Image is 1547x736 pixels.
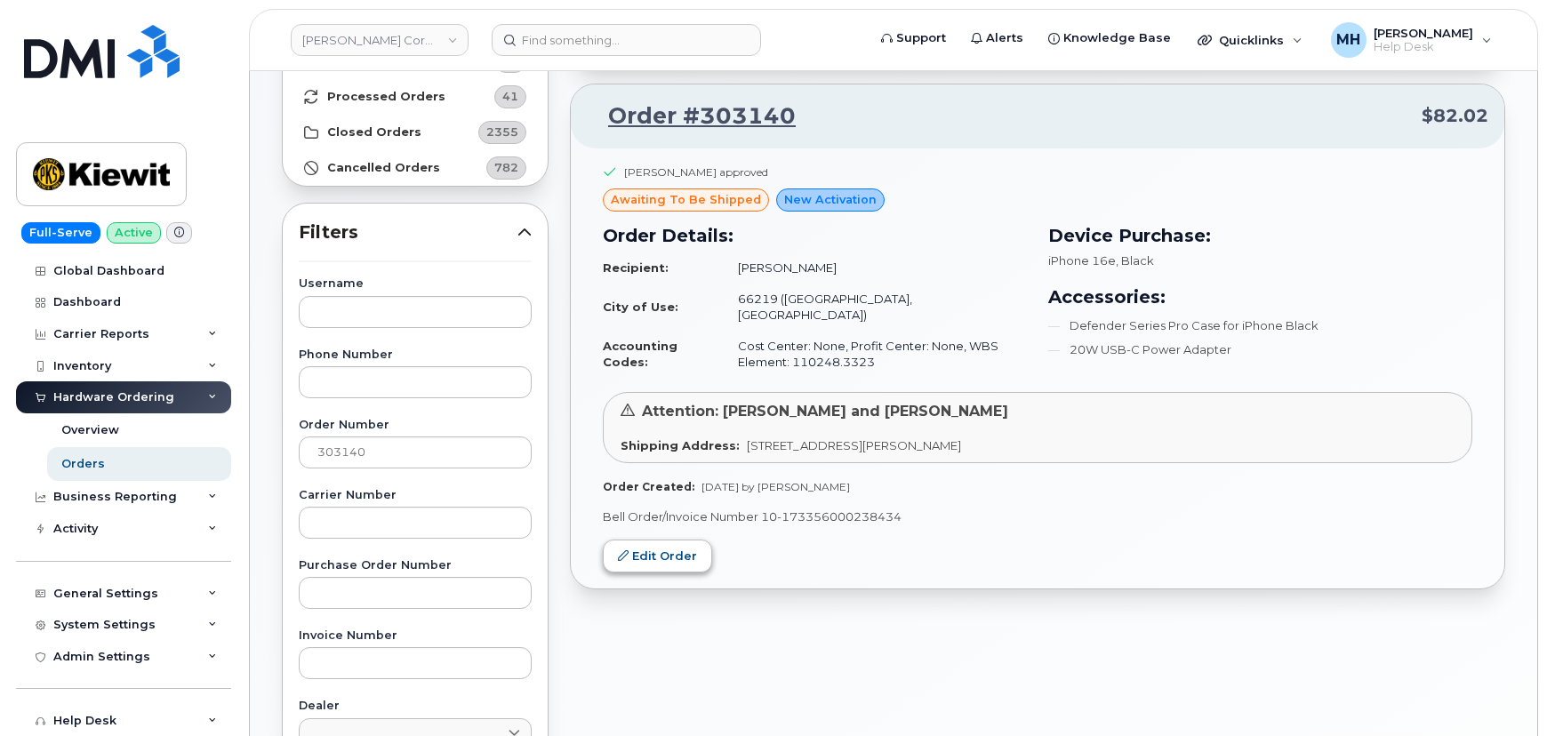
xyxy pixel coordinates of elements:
span: [PERSON_NAME] [1374,26,1473,40]
strong: Shipping Address: [621,438,740,452]
td: 66219 ([GEOGRAPHIC_DATA], [GEOGRAPHIC_DATA]) [722,284,1027,331]
span: 2355 [486,124,518,140]
span: Attention: [PERSON_NAME] and [PERSON_NAME] [642,403,1008,420]
input: Find something... [492,24,761,56]
strong: Accounting Codes: [603,339,677,370]
span: 41 [502,88,518,105]
span: awaiting to be shipped [611,191,761,208]
h3: Device Purchase: [1048,222,1472,249]
span: MH [1336,29,1360,51]
label: Order Number [299,420,532,431]
strong: City of Use: [603,300,678,314]
span: Knowledge Base [1063,29,1171,47]
li: Defender Series Pro Case for iPhone Black [1048,317,1472,334]
label: Purchase Order Number [299,560,532,572]
span: Support [896,29,946,47]
span: New Activation [784,191,877,208]
span: Help Desk [1374,40,1473,54]
li: 20W USB-C Power Adapter [1048,341,1472,358]
p: Bell Order/Invoice Number 10-173356000238434 [603,508,1472,525]
label: Username [299,278,532,290]
a: Order #303140 [587,100,796,132]
h3: Order Details: [603,222,1027,249]
span: Quicklinks [1219,33,1284,47]
strong: Cancelled Orders [327,161,440,175]
strong: Closed Orders [327,125,421,140]
a: Support [869,20,958,56]
span: iPhone 16e [1048,253,1116,268]
a: Kiewit Corporation [291,24,469,56]
span: $82.02 [1422,103,1488,129]
a: Alerts [958,20,1036,56]
div: Melissa Hoye [1319,22,1504,58]
span: Filters [299,220,517,245]
div: Quicklinks [1185,22,1315,58]
label: Dealer [299,700,532,712]
span: 782 [494,159,518,176]
iframe: Messenger Launcher [1470,659,1534,723]
strong: Recipient: [603,260,669,275]
strong: Processed Orders [327,90,445,104]
label: Invoice Number [299,630,532,642]
div: [PERSON_NAME] approved [624,164,768,180]
td: [PERSON_NAME] [722,252,1027,284]
span: [STREET_ADDRESS][PERSON_NAME] [747,438,961,452]
strong: Order Created: [603,480,694,493]
label: Phone Number [299,349,532,361]
span: , Black [1116,253,1154,268]
label: Carrier Number [299,490,532,501]
span: [DATE] by [PERSON_NAME] [701,480,850,493]
a: Processed Orders41 [283,79,548,115]
span: Alerts [986,29,1023,47]
a: Closed Orders2355 [283,115,548,150]
a: Edit Order [603,540,712,572]
a: Cancelled Orders782 [283,150,548,186]
a: Knowledge Base [1036,20,1183,56]
td: Cost Center: None, Profit Center: None, WBS Element: 110248.3323 [722,331,1027,378]
h3: Accessories: [1048,284,1472,310]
